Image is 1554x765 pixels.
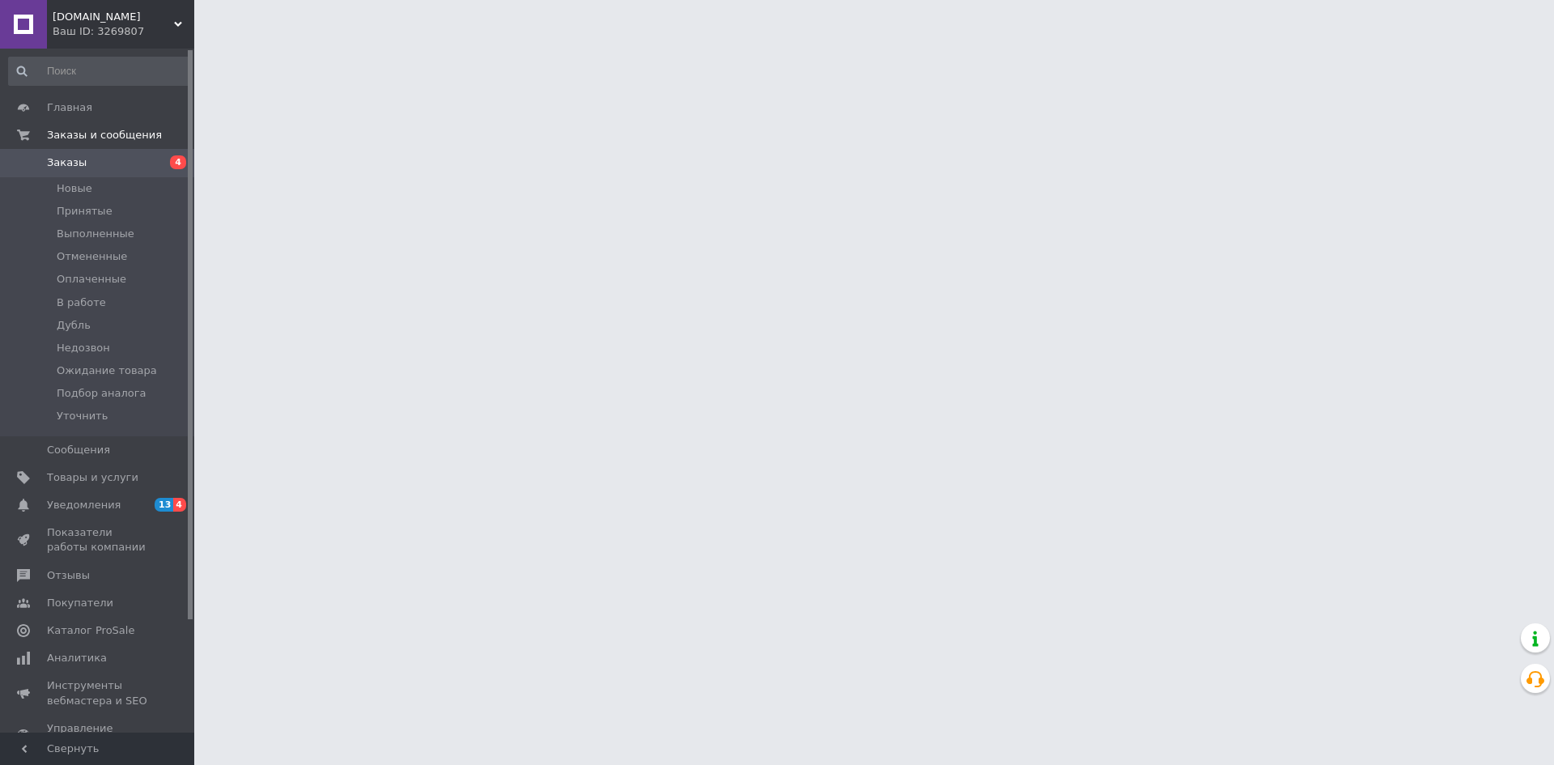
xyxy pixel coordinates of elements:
span: Уведомления [47,498,121,512]
span: Дубль [57,318,91,333]
div: Ваш ID: 3269807 [53,24,194,39]
input: Поиск [8,57,191,86]
span: za5aya.com [53,10,174,24]
span: Каталог ProSale [47,623,134,638]
span: Инструменты вебмастера и SEO [47,678,150,708]
span: Заказы и сообщения [47,128,162,142]
span: Покупатели [47,596,113,610]
span: Отмененные [57,249,127,264]
span: Сообщения [47,443,110,457]
span: Новые [57,181,92,196]
span: Главная [47,100,92,115]
span: 4 [173,498,186,512]
span: Подбор аналога [57,386,146,401]
span: Принятые [57,204,113,219]
span: Отзывы [47,568,90,583]
span: Товары и услуги [47,470,138,485]
span: 4 [170,155,186,169]
span: Оплаченные [57,272,126,287]
span: Недозвон [57,341,110,355]
span: Уточнить [57,409,108,423]
span: Ожидание товара [57,363,157,378]
span: Заказы [47,155,87,170]
span: Управление сайтом [47,721,150,750]
span: Показатели работы компании [47,525,150,555]
span: 13 [155,498,173,512]
span: В работе [57,295,106,310]
span: Аналитика [47,651,107,665]
span: Выполненные [57,227,134,241]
